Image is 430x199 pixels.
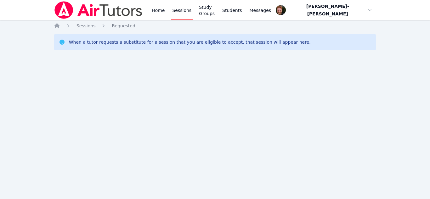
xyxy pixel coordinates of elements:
[112,23,135,28] span: Requested
[112,23,135,29] a: Requested
[69,39,311,45] div: When a tutor requests a substitute for a session that you are eligible to accept, that session wi...
[54,23,376,29] nav: Breadcrumb
[54,1,143,19] img: Air Tutors
[76,23,96,29] a: Sessions
[250,7,271,14] span: Messages
[76,23,96,28] span: Sessions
